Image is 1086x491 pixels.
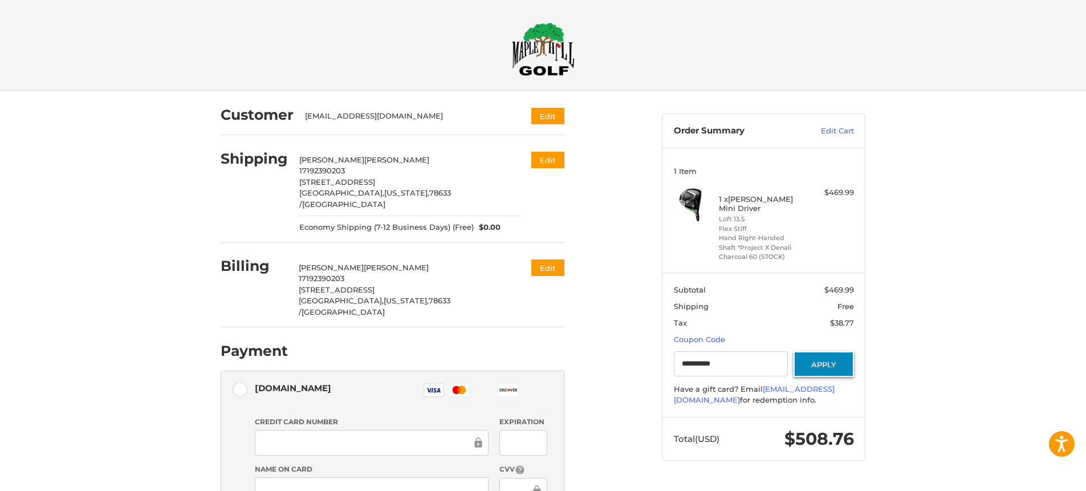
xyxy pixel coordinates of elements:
[674,125,796,137] h3: Order Summary
[674,351,788,377] input: Gift Certificate or Coupon Code
[299,274,344,283] span: 17192390203
[674,167,854,176] h3: 1 Item
[255,464,489,474] label: Name on Card
[719,243,806,262] li: Shaft *Project X Denali Charcoal 60 (STOCK)
[512,22,575,76] img: Maple Hill Golf
[499,464,547,475] label: CVV
[299,296,450,316] span: 78633 /
[255,379,331,397] div: [DOMAIN_NAME]
[302,307,385,316] span: [GEOGRAPHIC_DATA]
[221,257,287,275] h2: Billing
[299,166,345,175] span: 17192390203
[305,111,510,122] div: [EMAIL_ADDRESS][DOMAIN_NAME]
[794,351,854,377] button: Apply
[384,296,429,305] span: [US_STATE],
[255,417,489,427] label: Credit Card Number
[674,318,687,327] span: Tax
[299,188,451,209] span: 78633 /
[299,222,474,233] span: Economy Shipping (7-12 Business Days) (Free)
[364,263,429,272] span: [PERSON_NAME]
[719,194,806,213] h4: 1 x [PERSON_NAME] Mini Driver
[299,177,375,186] span: [STREET_ADDRESS]
[809,187,854,198] div: $469.99
[824,285,854,294] span: $469.99
[830,318,854,327] span: $38.77
[531,108,564,124] button: Edit
[674,335,725,344] a: Coupon Code
[674,302,709,311] span: Shipping
[384,188,429,197] span: [US_STATE],
[299,296,384,305] span: [GEOGRAPHIC_DATA],
[474,222,501,233] span: $0.00
[674,285,706,294] span: Subtotal
[299,188,384,197] span: [GEOGRAPHIC_DATA],
[299,155,364,164] span: [PERSON_NAME]
[719,214,806,224] li: Loft 13.5
[302,200,385,209] span: [GEOGRAPHIC_DATA]
[674,384,854,406] div: Have a gift card? Email for redemption info.
[221,106,294,124] h2: Customer
[364,155,429,164] span: [PERSON_NAME]
[499,417,547,427] label: Expiration
[784,428,854,449] span: $508.76
[719,224,806,234] li: Flex Stiff
[531,152,564,168] button: Edit
[674,433,719,444] span: Total (USD)
[531,259,564,276] button: Edit
[299,285,375,294] span: [STREET_ADDRESS]
[299,263,364,272] span: [PERSON_NAME]
[719,233,806,243] li: Hand Right-Handed
[837,302,854,311] span: Free
[796,125,854,137] a: Edit Cart
[221,342,288,360] h2: Payment
[221,150,288,168] h2: Shipping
